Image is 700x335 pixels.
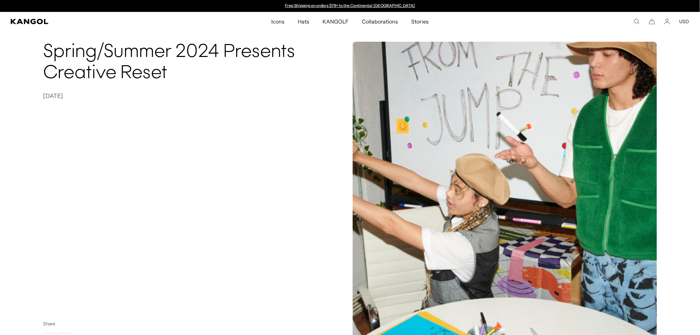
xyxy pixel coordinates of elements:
a: Hats [291,12,316,31]
a: KANGOLF [316,12,355,31]
a: Stories [405,12,435,31]
a: Account [664,19,670,24]
div: Announcement [282,3,418,9]
a: Icons [265,12,291,31]
span: Stories [412,12,429,31]
span: Hats [298,12,309,31]
a: Free Shipping on orders $79+ to the Continental [GEOGRAPHIC_DATA] [285,3,415,8]
button: USD [679,19,689,24]
slideshow-component: Announcement bar [282,3,418,9]
span: Collaborations [362,12,398,31]
p: Share [43,320,347,328]
a: Kangol [11,19,180,24]
summary: Search here [634,19,640,24]
a: Collaborations [355,12,405,31]
h2: Spring/Summer 2024 Presents Creative Reset [43,42,347,84]
span: Icons [271,12,284,31]
button: Cart [649,19,655,24]
time: [DATE] [43,92,63,100]
span: KANGOLF [323,12,349,31]
div: 1 of 2 [282,3,418,9]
